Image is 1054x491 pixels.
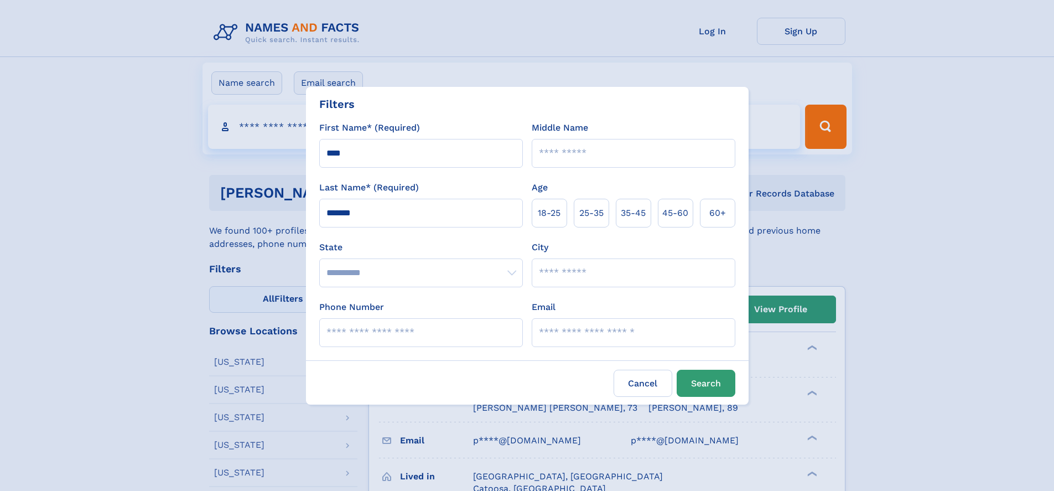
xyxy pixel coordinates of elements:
span: 35‑45 [621,206,646,220]
label: Phone Number [319,301,384,314]
label: First Name* (Required) [319,121,420,135]
label: State [319,241,523,254]
label: Email [532,301,555,314]
span: 45‑60 [662,206,688,220]
label: Last Name* (Required) [319,181,419,194]
span: 60+ [709,206,726,220]
span: 25‑35 [579,206,604,220]
label: City [532,241,548,254]
label: Middle Name [532,121,588,135]
button: Search [677,370,735,397]
label: Cancel [614,370,672,397]
span: 18‑25 [538,206,560,220]
label: Age [532,181,548,194]
div: Filters [319,96,355,112]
